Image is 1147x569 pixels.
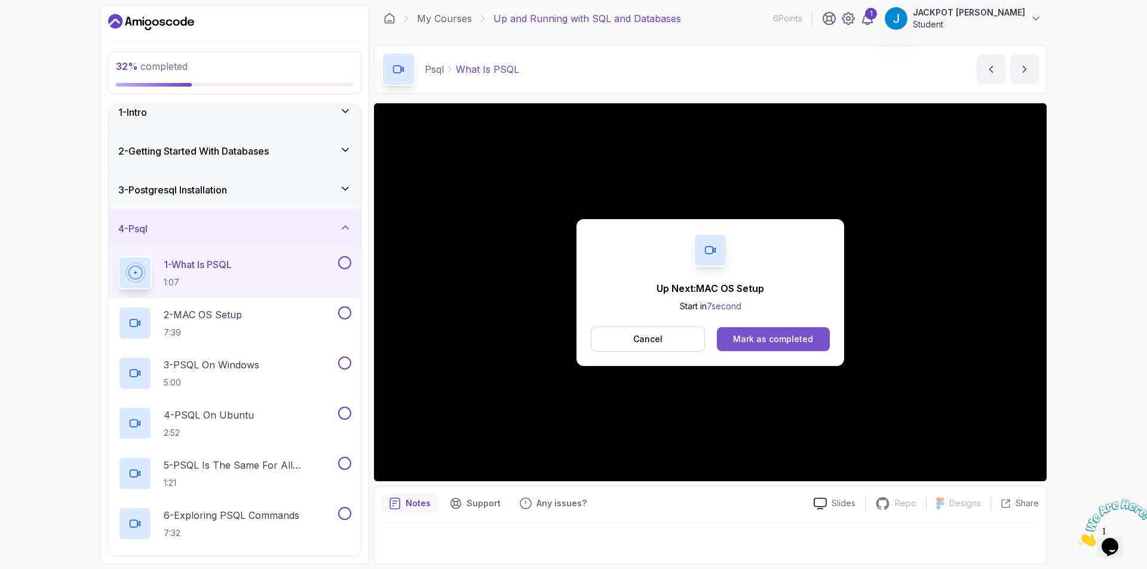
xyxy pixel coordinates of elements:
button: Support button [443,494,508,513]
span: 32 % [116,60,138,72]
p: 3 - PSQL On Windows [164,358,259,372]
button: 3-PSQL On Windows5:00 [118,356,351,390]
span: 7 second [707,301,741,311]
iframe: 1 - What is PSQL [374,103,1047,481]
button: 3-Postgresql Installation [109,171,361,209]
button: 4-PSQL On Ubuntu2:52 [118,407,351,440]
p: Up and Running with SQL and Databases [493,11,681,26]
p: 1:07 [164,276,232,288]
a: Dashboard [384,13,395,24]
p: 2:52 [164,427,254,439]
p: 6 Points [773,13,802,24]
p: Support [467,497,501,509]
p: Start in [657,300,764,312]
p: Notes [406,497,431,509]
button: next content [1010,55,1039,84]
p: Cancel [633,333,663,345]
button: previous content [977,55,1005,84]
a: My Courses [417,11,472,26]
p: Student [913,19,1025,30]
button: 1-What Is PSQL1:07 [118,256,351,290]
p: Slides [832,497,855,509]
p: Designs [949,497,981,509]
h3: 4 - Psql [118,222,148,236]
iframe: chat widget [1073,494,1147,551]
h3: 3 - Postgresql Installation [118,183,227,197]
p: 5 - PSQL Is The Same For All Operating Systems [164,458,336,472]
p: 5:00 [164,377,259,389]
button: 4-Psql [109,210,361,248]
button: 6-Exploring PSQL Commands7:32 [118,507,351,540]
p: What Is PSQL [456,62,519,76]
img: Chat attention grabber [5,5,79,52]
p: 7:32 [164,527,299,539]
p: JACKPOT [PERSON_NAME] [913,7,1025,19]
p: 1 - What Is PSQL [164,257,232,272]
button: user profile imageJACKPOT [PERSON_NAME]Student [884,7,1042,30]
a: Dashboard [108,13,194,32]
div: Mark as completed [733,333,813,345]
p: Psql [425,62,444,76]
span: completed [116,60,188,72]
button: 2-Getting Started With Databases [109,132,361,170]
button: Share [990,497,1039,509]
button: Mark as completed [717,327,830,351]
img: user profile image [885,7,907,30]
a: 1 [860,11,875,26]
div: 1 [865,8,877,20]
h3: 1 - Intro [118,105,147,119]
a: Slides [804,497,865,510]
p: Share [1016,497,1039,509]
button: Feedback button [513,494,594,513]
button: Cancel [591,327,705,352]
p: 1:21 [164,477,336,489]
button: 5-PSQL Is The Same For All Operating Systems1:21 [118,457,351,490]
button: 1-Intro [109,93,361,131]
p: Any issues? [536,497,587,509]
span: 1 [5,5,10,15]
p: 7:39 [164,327,242,339]
button: notes button [382,494,438,513]
p: 4 - PSQL On Ubuntu [164,408,254,422]
h3: 2 - Getting Started With Databases [118,144,269,158]
p: 6 - Exploring PSQL Commands [164,508,299,522]
p: Up Next: MAC OS Setup [657,281,764,296]
p: 2 - MAC OS Setup [164,307,242,322]
p: Repo [895,497,916,509]
button: 2-MAC OS Setup7:39 [118,306,351,340]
